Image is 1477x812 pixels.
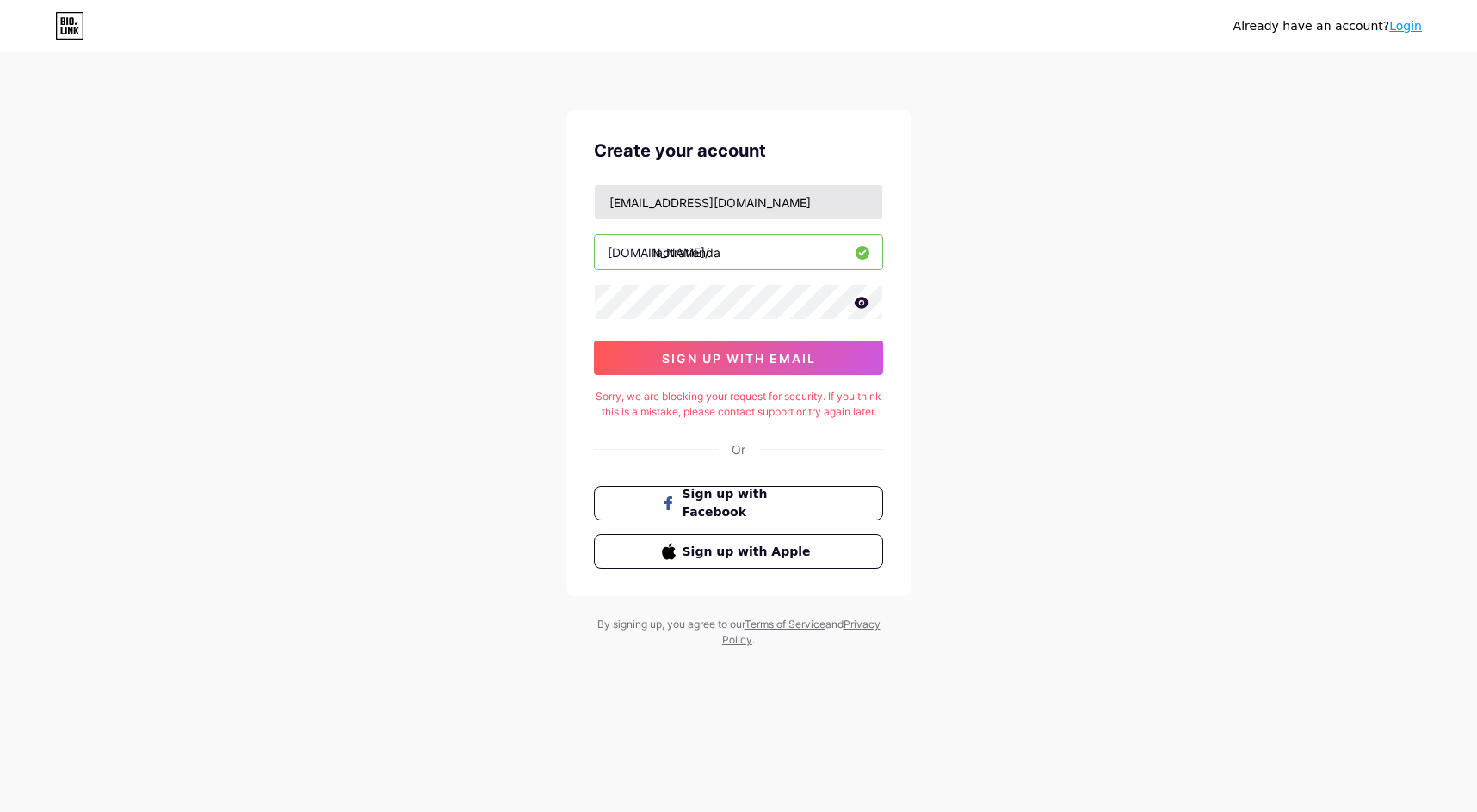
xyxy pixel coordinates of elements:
[683,543,816,561] span: Sign up with Apple
[594,341,883,375] button: sign up with email
[608,243,709,261] div: [DOMAIN_NAME]/
[732,440,745,458] div: Or
[662,351,816,366] span: sign up with email
[595,235,882,269] input: username
[594,486,883,520] button: Sign up with Facebook
[1389,19,1422,33] a: Login
[594,534,883,569] button: Sign up with Apple
[592,617,885,648] div: By signing up, you agree to our and .
[595,185,882,219] input: Email
[594,138,883,163] div: Create your account
[745,618,825,631] a: Terms of Service
[594,389,883,420] div: Sorry, we are blocking your request for security. If you think this is a mistake, please contact ...
[1233,17,1422,35] div: Already have an account?
[683,485,816,521] span: Sign up with Facebook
